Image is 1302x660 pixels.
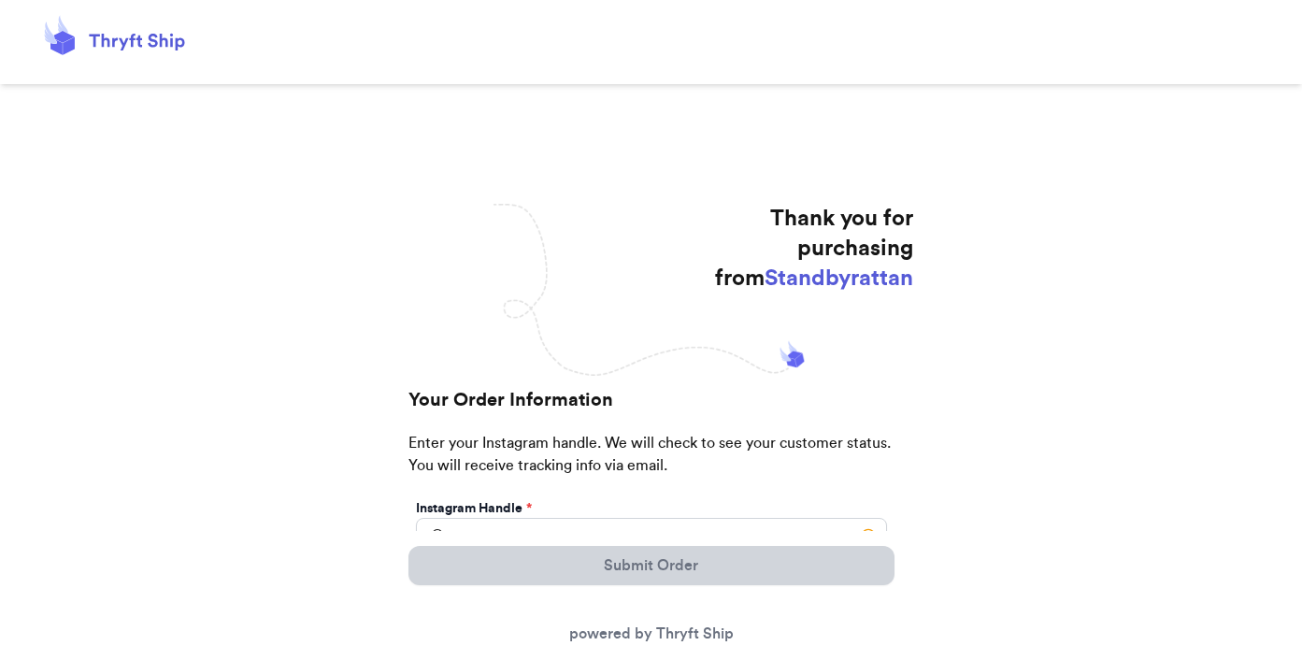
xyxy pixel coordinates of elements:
h1: Thank you for purchasing from [704,204,913,294]
label: Instagram Handle [416,499,532,518]
div: @ [416,518,443,553]
p: Enter your Instagram handle. We will check to see your customer status. You will receive tracking... [408,432,894,495]
h2: Your Order Information [408,387,894,432]
span: Standbyrattan [765,267,913,290]
a: powered by Thryft Ship [569,626,734,641]
button: Submit Order [408,546,894,585]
